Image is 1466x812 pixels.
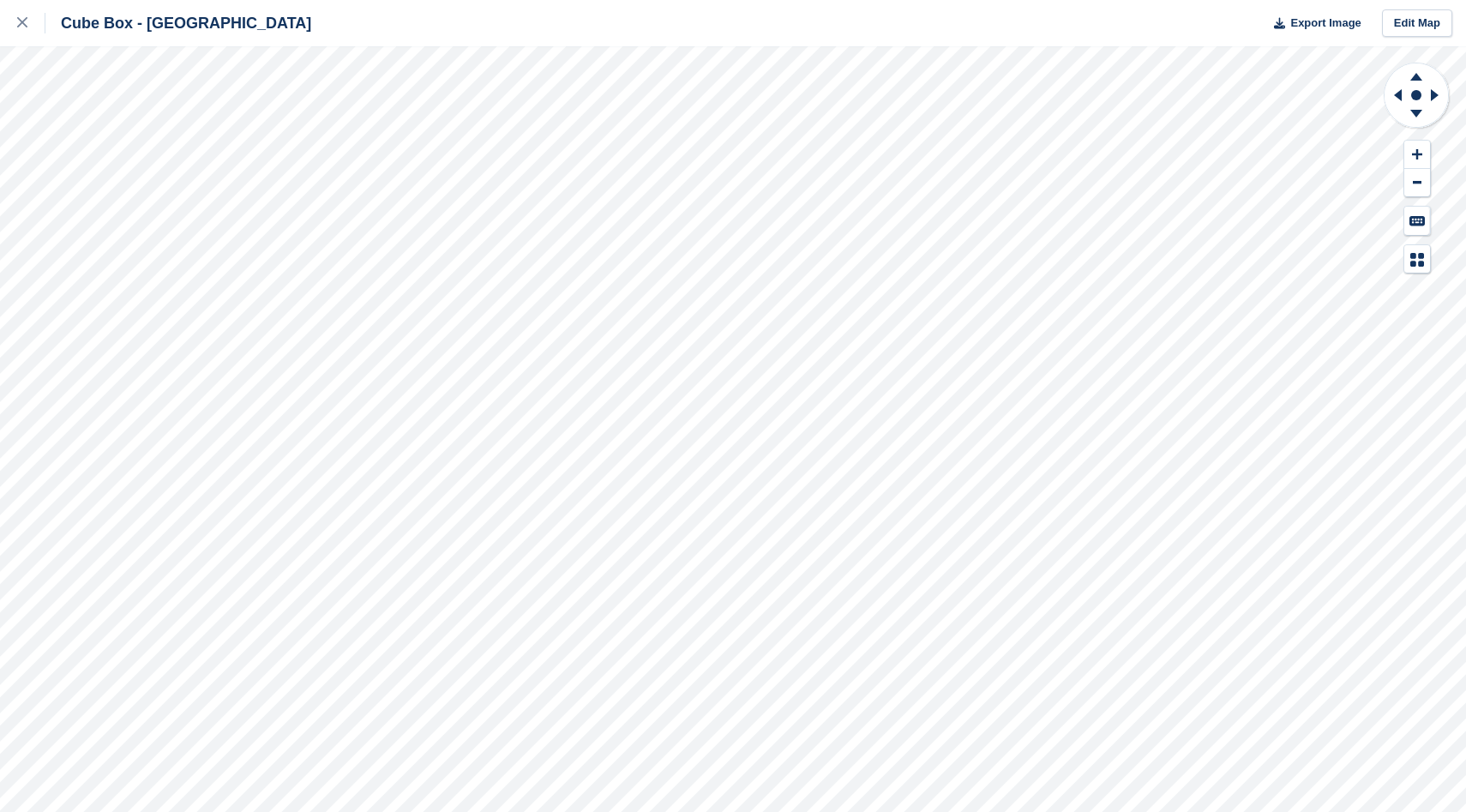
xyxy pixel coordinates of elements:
[1404,169,1430,197] button: Zoom Out
[1290,15,1361,32] span: Export Image
[1404,245,1430,274] button: Map Legend
[1264,9,1361,38] button: Export Image
[1404,207,1430,235] button: Keyboard Shortcuts
[1404,141,1430,169] button: Zoom In
[1382,9,1452,38] a: Edit Map
[45,13,311,33] div: Cube Box - [GEOGRAPHIC_DATA]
